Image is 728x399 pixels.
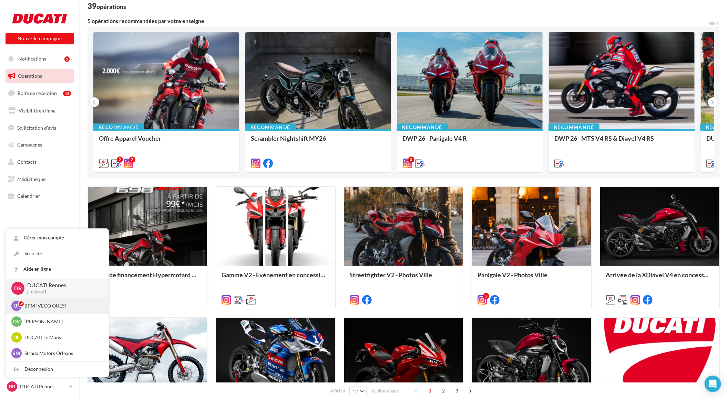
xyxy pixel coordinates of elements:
div: Offre de financement Hypermotard 698 Mono [93,271,202,285]
span: Notifications [18,56,46,62]
p: Strada Motors Orléans [24,350,100,357]
div: 5 opérations recommandées par votre enseigne [88,18,709,24]
a: Opérations [4,69,75,83]
div: Recommandé [548,123,599,131]
p: DUCATI Le Mans [24,334,100,341]
span: 2 [438,385,449,396]
a: Contacts [4,155,75,169]
div: DWP 26 - MTS V4 RS & Diavel V4 RS [554,135,689,149]
a: Médiathèque [4,172,75,186]
a: Visibilité en ligne [4,104,75,118]
a: Aide en ligne [6,261,109,277]
span: DR [9,383,16,390]
span: Médiathèque [17,176,45,182]
button: Nouvelle campagne [6,33,74,44]
div: Open Intercom Messenger [705,376,721,392]
div: Streetfighter V2 - Photos Ville [350,271,458,285]
a: Calendrier [4,189,75,203]
span: SM [13,350,20,357]
div: Déconnexion [6,362,109,377]
span: résultats/page [370,388,399,394]
p: DUCATI Rennes [20,383,66,390]
div: Recommandé [93,123,144,131]
span: Calendrier [17,193,40,199]
span: BI [14,302,19,309]
span: Visibilité en ligne [19,108,55,114]
span: 12 [352,389,358,394]
div: Arrivée de la XDiavel V4 en concession [606,271,714,285]
div: Panigale V2 - Photos Ville [478,271,586,285]
div: 5 [64,56,70,62]
a: Campagnes [4,138,75,152]
span: DV [13,318,20,325]
div: 5 [408,157,414,163]
p: BPM IVECO OUEST [24,302,100,309]
button: 12 [349,387,367,396]
div: 2 [129,157,135,163]
div: 48 [63,91,71,96]
p: DUCATI Rennes [27,281,98,289]
div: Scrambler Nightshift MY26 [251,135,386,149]
span: Afficher [330,388,346,394]
button: Notifications 5 [4,52,72,66]
div: Offre Apparel Voucher [99,135,234,149]
div: Recommandé [245,123,296,131]
span: Contacts [17,159,37,165]
a: Boîte de réception48 [4,86,75,100]
div: opérations [96,3,126,10]
span: Sollicitation d'avis [17,125,56,130]
span: 1 [424,385,435,396]
span: Opérations [18,73,42,79]
span: 3 [451,385,462,396]
div: Recommandé [397,123,448,131]
a: Sécurité [6,246,109,261]
div: 3 [483,293,489,299]
span: Campagnes [17,142,42,148]
div: 2 [117,157,123,163]
span: Boîte de réception [18,90,57,96]
div: 39 [88,2,126,10]
span: DR [14,284,22,292]
a: Sollicitation d'avis [4,121,75,135]
div: Gamme V2 - Evènement en concession [222,271,330,285]
a: Gérer mon compte [6,230,109,246]
p: [PERSON_NAME] [24,318,100,325]
span: DL [14,334,20,341]
a: DR DUCATI Rennes [6,380,74,393]
p: g.dussol1 [27,289,98,295]
div: DWP 26 - Panigale V4 R [403,135,537,149]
